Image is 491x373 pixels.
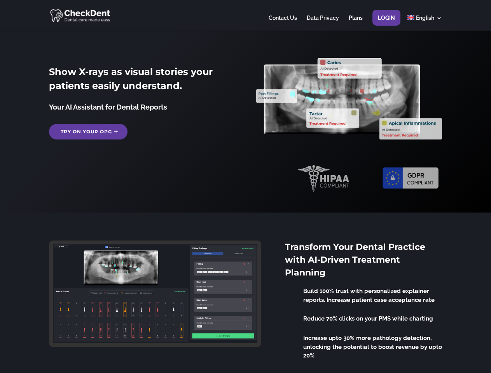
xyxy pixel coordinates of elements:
span: English [416,15,434,21]
a: Login [378,15,395,30]
a: Contact Us [269,15,297,30]
h2: Show X-rays as visual stories your patients easily understand. [49,65,234,97]
span: Build 100% trust with personalized explainer reports. Increase patient case acceptance rate [303,288,435,303]
span: Transform Your Dental Practice with AI-Driven Treatment Planning [285,242,425,278]
img: CheckDent AI [50,8,111,23]
img: X_Ray_annotated [256,58,442,139]
span: Increase upto 30% more pathology detection, unlocking the potential to boost revenue by upto 20% [303,335,442,359]
a: English [407,15,442,30]
span: Reduce 70% clicks on your PMS while charting [303,315,433,322]
a: Data Privacy [307,15,339,30]
a: Plans [349,15,363,30]
a: Try on your OPG [49,124,128,139]
span: Your AI Assistant for Dental Reports [49,103,167,111]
